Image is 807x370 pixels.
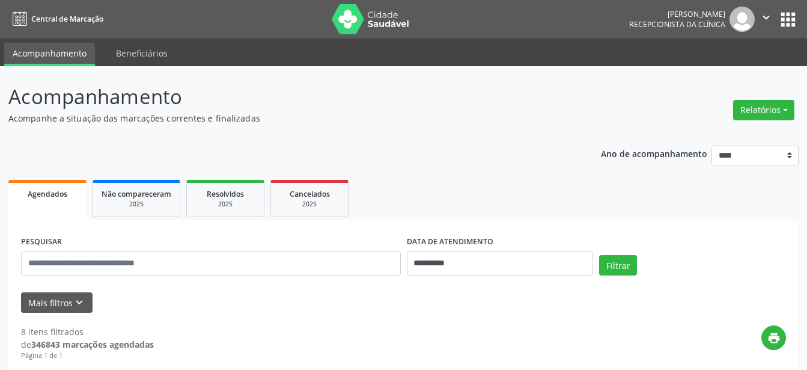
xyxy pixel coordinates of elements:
img: img [729,7,755,32]
label: DATA DE ATENDIMENTO [407,233,493,251]
span: Recepcionista da clínica [629,19,725,29]
div: [PERSON_NAME] [629,9,725,19]
div: de [21,338,154,351]
i: print [767,331,781,345]
strong: 346843 marcações agendadas [31,339,154,350]
a: Beneficiários [108,43,176,64]
i:  [760,11,773,24]
button: print [761,325,786,350]
button:  [755,7,778,32]
button: Filtrar [599,255,637,276]
p: Acompanhamento [8,82,562,112]
div: 8 itens filtrados [21,325,154,338]
a: Acompanhamento [4,43,95,66]
span: Central de Marcação [31,14,103,24]
i: keyboard_arrow_down [73,296,86,309]
span: Cancelados [290,189,330,199]
button: Relatórios [733,100,794,120]
label: PESQUISAR [21,233,62,251]
p: Ano de acompanhamento [601,146,707,161]
span: Não compareceram [102,189,171,199]
a: Central de Marcação [8,9,103,29]
button: Mais filtroskeyboard_arrow_down [21,292,93,313]
div: 2025 [279,200,340,209]
span: Resolvidos [207,189,244,199]
button: apps [778,9,799,30]
p: Acompanhe a situação das marcações correntes e finalizadas [8,112,562,125]
span: Agendados [28,189,67,199]
div: 2025 [102,200,171,209]
div: 2025 [195,200,255,209]
div: Página 1 de 1 [21,351,154,361]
